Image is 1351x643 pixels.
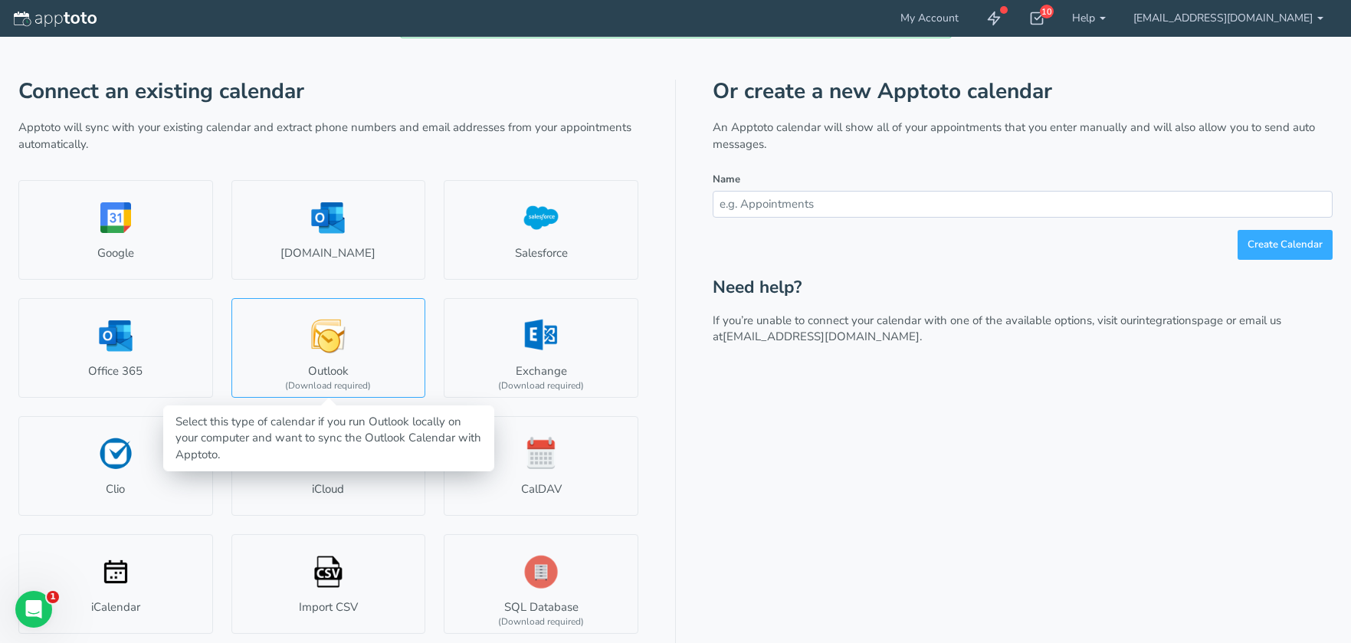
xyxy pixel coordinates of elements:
[713,172,740,187] label: Name
[444,534,638,634] a: SQL Database
[444,416,638,516] a: CalDAV
[285,379,371,392] div: (Download required)
[18,416,213,516] a: Clio
[723,329,922,344] a: [EMAIL_ADDRESS][DOMAIN_NAME].
[18,298,213,398] a: Office 365
[14,11,97,27] img: logo-apptoto--white.svg
[1238,230,1333,260] button: Create Calendar
[713,313,1333,346] p: If you’re unable to connect your calendar with one of the available options, visit our page or em...
[498,615,584,628] div: (Download required)
[498,379,584,392] div: (Download required)
[444,298,638,398] a: Exchange
[231,180,426,280] a: [DOMAIN_NAME]
[47,591,59,603] span: 1
[18,120,638,153] p: Apptoto will sync with your existing calendar and extract phone numbers and email addresses from ...
[18,534,213,634] a: iCalendar
[231,534,426,634] a: Import CSV
[175,414,482,463] div: Select this type of calendar if you run Outlook locally on your computer and want to sync the Out...
[231,298,426,398] a: Outlook
[713,278,1333,297] h2: Need help?
[1136,313,1197,328] a: integrations
[18,80,638,103] h1: Connect an existing calendar
[713,120,1333,153] p: An Apptoto calendar will show all of your appointments that you enter manually and will also allo...
[444,180,638,280] a: Salesforce
[713,80,1333,103] h1: Or create a new Apptoto calendar
[18,180,213,280] a: Google
[15,591,52,628] iframe: Intercom live chat
[1040,5,1054,18] div: 10
[713,191,1333,218] input: e.g. Appointments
